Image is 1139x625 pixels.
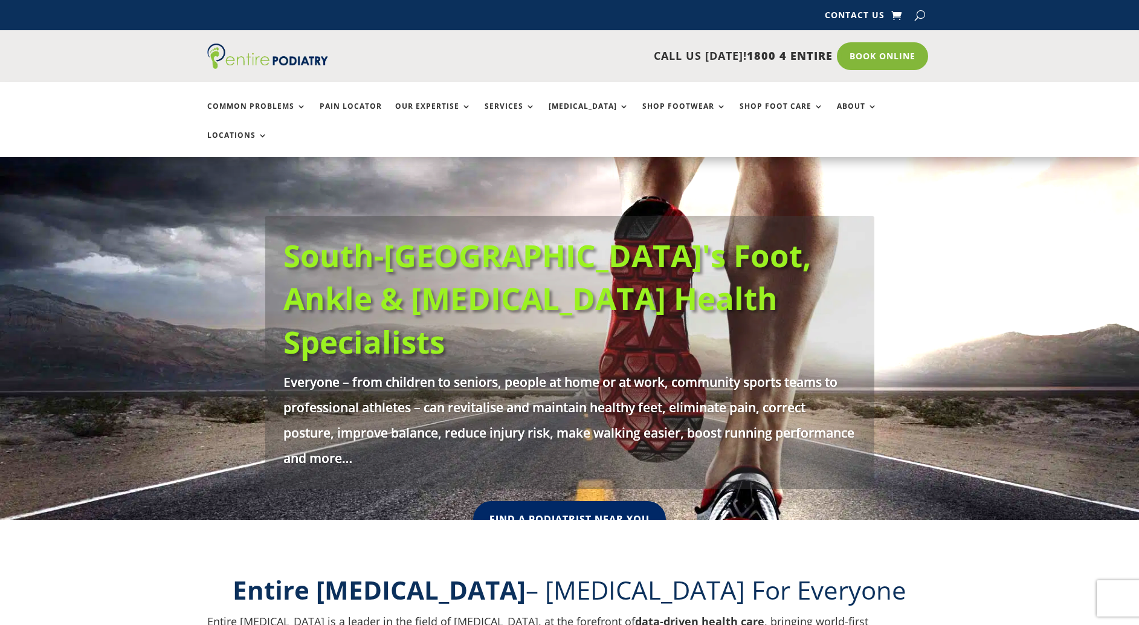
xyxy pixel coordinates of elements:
[207,44,328,69] img: logo (1)
[207,572,932,614] h2: – [MEDICAL_DATA] For Everyone
[837,102,877,128] a: About
[283,234,811,363] a: South-[GEOGRAPHIC_DATA]'s Foot, Ankle & [MEDICAL_DATA] Health Specialists
[473,501,666,538] a: Find A Podiatrist Near You
[207,102,306,128] a: Common Problems
[485,102,535,128] a: Services
[207,59,328,71] a: Entire Podiatry
[283,369,856,471] p: Everyone – from children to seniors, people at home or at work, community sports teams to profess...
[207,131,268,157] a: Locations
[549,102,629,128] a: [MEDICAL_DATA]
[320,102,382,128] a: Pain Locator
[825,11,885,24] a: Contact Us
[395,102,471,128] a: Our Expertise
[233,572,526,607] b: Entire [MEDICAL_DATA]
[642,102,726,128] a: Shop Footwear
[747,48,833,63] span: 1800 4 ENTIRE
[837,42,928,70] a: Book Online
[740,102,824,128] a: Shop Foot Care
[375,48,833,64] p: CALL US [DATE]!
